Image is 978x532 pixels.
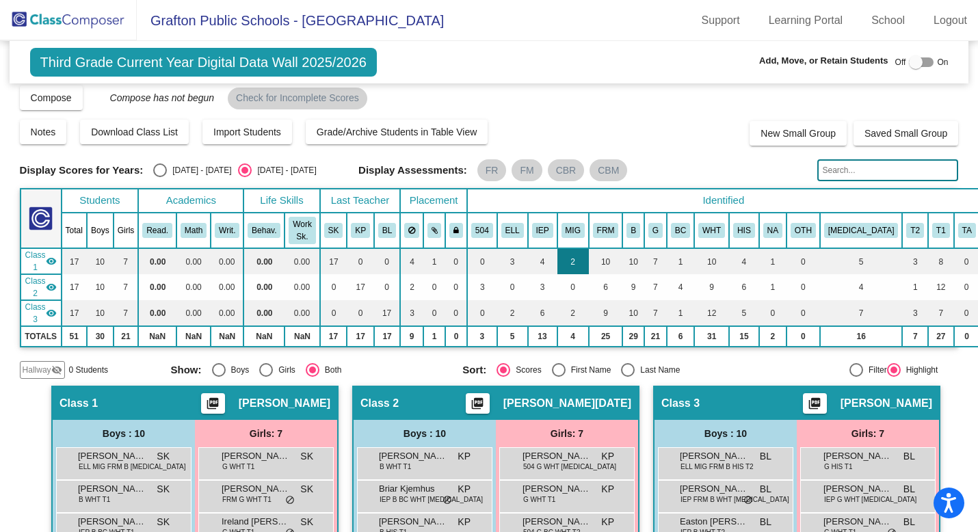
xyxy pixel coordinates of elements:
td: 1 [667,300,694,326]
span: [PERSON_NAME] [222,449,290,463]
span: G WHT T1 [222,462,254,472]
td: 0 [467,300,497,326]
button: Grade/Archive Students in Table View [306,120,488,144]
td: NaN [211,326,243,347]
td: 5 [729,300,759,326]
th: Other [787,213,820,248]
td: 2 [497,300,528,326]
td: 17 [62,300,87,326]
span: SK [157,449,170,464]
td: 0.00 [176,248,211,274]
td: 0.00 [243,274,285,300]
span: B WHT T1 [380,462,411,472]
td: 9 [694,274,729,300]
th: Academics [138,189,243,213]
td: 9 [589,300,623,326]
span: do_not_disturb_alt [442,495,452,506]
span: [PERSON_NAME] [222,482,290,496]
td: 3 [467,274,497,300]
td: 17 [374,300,400,326]
td: 0.00 [138,300,176,326]
td: 1 [667,248,694,274]
span: Sort: [462,364,486,376]
td: 17 [62,274,87,300]
button: SK [324,223,343,238]
td: 7 [114,300,139,326]
span: KP [601,482,614,496]
td: 0.00 [285,274,319,300]
th: Male [622,213,644,248]
span: [PERSON_NAME] [379,515,447,529]
span: Add, Move, or Retain Students [759,54,888,68]
div: Girls: 7 [195,420,337,447]
td: 29 [622,326,644,347]
span: [PERSON_NAME] [823,482,892,496]
td: 17 [347,326,374,347]
div: Girls: 7 [797,420,939,447]
div: [DATE] - [DATE] [167,164,231,176]
th: Students [62,189,139,213]
div: Boys : 10 [655,420,797,447]
span: [PERSON_NAME][DATE] [503,397,631,410]
td: 9 [622,274,644,300]
td: 5 [497,326,528,347]
td: 4 [400,248,423,274]
td: 7 [644,248,667,274]
span: do_not_disturb_alt [285,495,295,506]
td: 0 [497,274,528,300]
th: Keep with teacher [445,213,467,248]
div: Last Name [635,364,680,376]
th: Life Skills [243,189,319,213]
div: Girls: 7 [496,420,638,447]
span: SK [157,482,170,496]
th: Last Teacher [320,189,401,213]
td: 1 [902,274,928,300]
td: 7 [644,300,667,326]
a: School [860,10,916,31]
td: 2 [400,274,423,300]
span: Ireland [PERSON_NAME] [222,515,290,529]
td: 21 [114,326,139,347]
td: 17 [320,326,347,347]
span: Compose has not begun [96,92,215,103]
span: ELL MIG FRM B [MEDICAL_DATA] [79,462,186,472]
td: 3 [902,248,928,274]
span: BL [903,482,915,496]
td: 4 [557,326,589,347]
div: Both [319,364,342,376]
div: Girls [273,364,295,376]
span: KP [601,515,614,529]
td: 0 [787,248,820,274]
span: IEP B BC WHT [MEDICAL_DATA] [380,494,483,505]
button: WHT [698,223,725,238]
th: White [694,213,729,248]
td: 0 [320,300,347,326]
mat-chip: CBM [590,159,627,181]
td: 2 [557,248,589,274]
td: 12 [694,300,729,326]
div: Highlight [901,364,938,376]
span: KP [601,449,614,464]
td: 21 [644,326,667,347]
th: Tier 1 (40-74%ile) [928,213,954,248]
span: G HIS T1 [824,462,853,472]
span: IEP FRM B WHT [MEDICAL_DATA] [680,494,789,505]
span: [PERSON_NAME] [523,482,591,496]
td: 0.00 [211,248,243,274]
td: 0.00 [138,248,176,274]
span: Display Scores for Years: [20,164,144,176]
td: 0 [347,300,374,326]
div: [DATE] - [DATE] [252,164,316,176]
th: Keep away students [400,213,423,248]
td: 6 [667,326,694,347]
td: 31 [694,326,729,347]
td: Sharon Kasprick - No Class Name [21,248,62,274]
th: Tier 3 0-20%ile [820,213,903,248]
button: New Small Group [750,121,847,146]
td: 0 [445,274,467,300]
td: NaN [176,326,211,347]
div: Filter [863,364,887,376]
div: Boys [226,364,250,376]
span: Class 3 [25,301,46,325]
span: IEP G WHT [MEDICAL_DATA] [824,494,916,505]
